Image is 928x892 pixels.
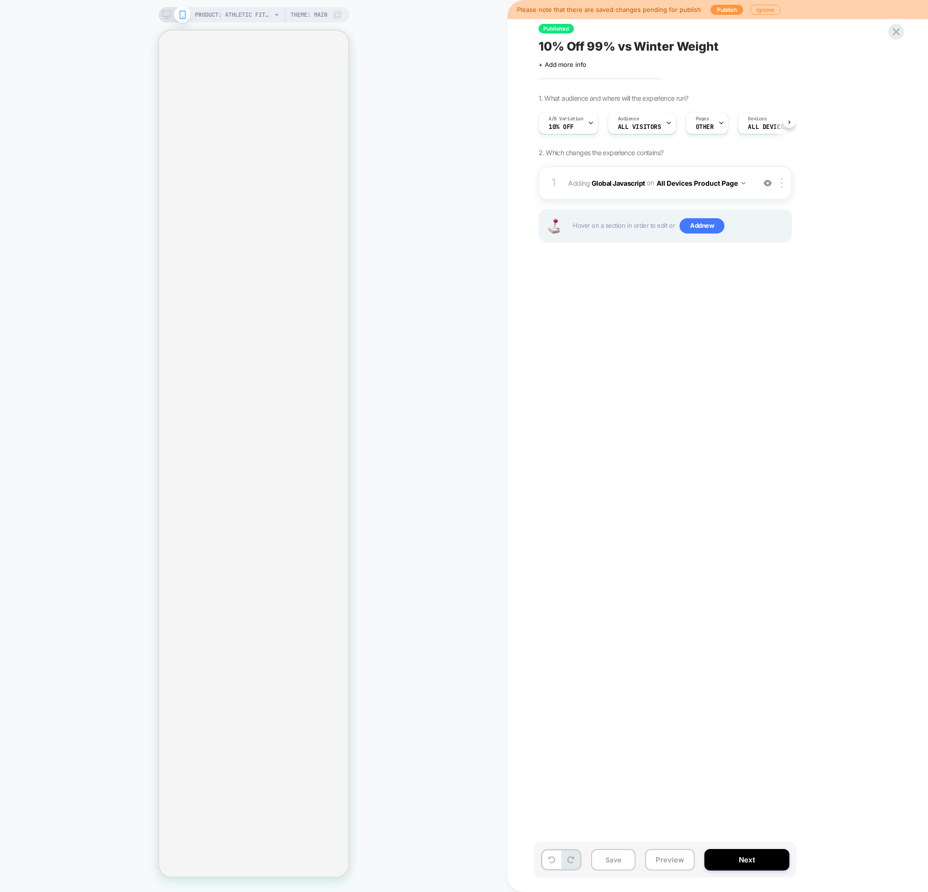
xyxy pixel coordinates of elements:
[680,218,724,234] span: Add new
[696,124,714,130] span: OTHER
[781,178,783,188] img: close
[539,94,688,102] span: 1. What audience and where will the experience run?
[591,849,636,871] button: Save
[704,849,789,871] button: Next
[195,7,271,22] span: PRODUCT: Athletic Fit / Denkhaki™ (Light Khaki)
[657,176,745,190] button: All Devices Product Page
[568,176,750,190] span: Adding
[645,849,695,871] button: Preview
[539,61,586,68] span: + Add more info
[647,177,654,189] span: on
[539,149,663,157] span: 2. Which changes the experience contains?
[544,219,563,234] img: Joystick
[618,124,661,130] span: All Visitors
[549,124,574,130] span: 10% Off
[764,179,772,187] img: crossed eye
[549,116,583,122] span: A/B Variation
[539,39,719,53] span: 10% Off 99% vs Winter Weight
[711,5,743,15] button: Publish
[618,116,639,122] span: Audience
[549,173,559,192] div: 1
[539,24,574,33] span: Published
[748,116,766,122] span: Devices
[742,182,745,184] img: down arrow
[573,218,786,234] span: Hover on a section in order to edit or
[748,124,788,130] span: ALL DEVICES
[696,116,709,122] span: Pages
[750,5,780,15] button: Ignore
[592,179,645,187] b: Global Javascript
[291,7,327,22] span: Theme: MAIN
